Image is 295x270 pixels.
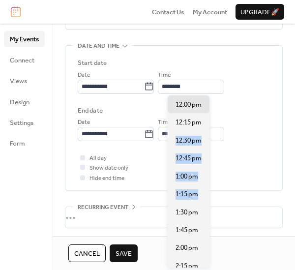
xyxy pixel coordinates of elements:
[176,118,202,127] span: 12:15 pm
[78,58,107,68] div: Start date
[152,7,184,17] a: Contact Us
[89,153,107,163] span: All day
[110,244,138,262] button: Save
[74,249,100,259] span: Cancel
[176,189,198,199] span: 1:15 pm
[4,94,45,110] a: Design
[78,118,90,127] span: Date
[4,135,45,151] a: Form
[10,118,33,128] span: Settings
[78,41,119,51] span: Date and time
[176,243,198,253] span: 2:00 pm
[4,73,45,89] a: Views
[158,70,171,80] span: Time
[89,163,128,173] span: Show date only
[4,31,45,47] a: My Events
[89,174,124,183] span: Hide end time
[176,208,198,217] span: 1:30 pm
[4,115,45,130] a: Settings
[68,244,106,262] button: Cancel
[158,118,171,127] span: Time
[176,225,198,235] span: 1:45 pm
[176,100,202,110] span: 12:00 pm
[193,7,227,17] a: My Account
[116,249,132,259] span: Save
[236,4,284,20] button: Upgrade🚀
[10,56,34,65] span: Connect
[65,207,282,228] div: •••
[176,172,198,181] span: 1:00 pm
[78,106,103,116] div: End date
[10,34,39,44] span: My Events
[176,153,202,163] span: 12:45 pm
[11,6,21,17] img: logo
[10,76,27,86] span: Views
[10,97,29,107] span: Design
[78,203,128,212] span: Recurring event
[176,136,202,146] span: 12:30 pm
[10,139,25,149] span: Form
[4,52,45,68] a: Connect
[78,70,90,80] span: Date
[240,7,279,17] span: Upgrade 🚀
